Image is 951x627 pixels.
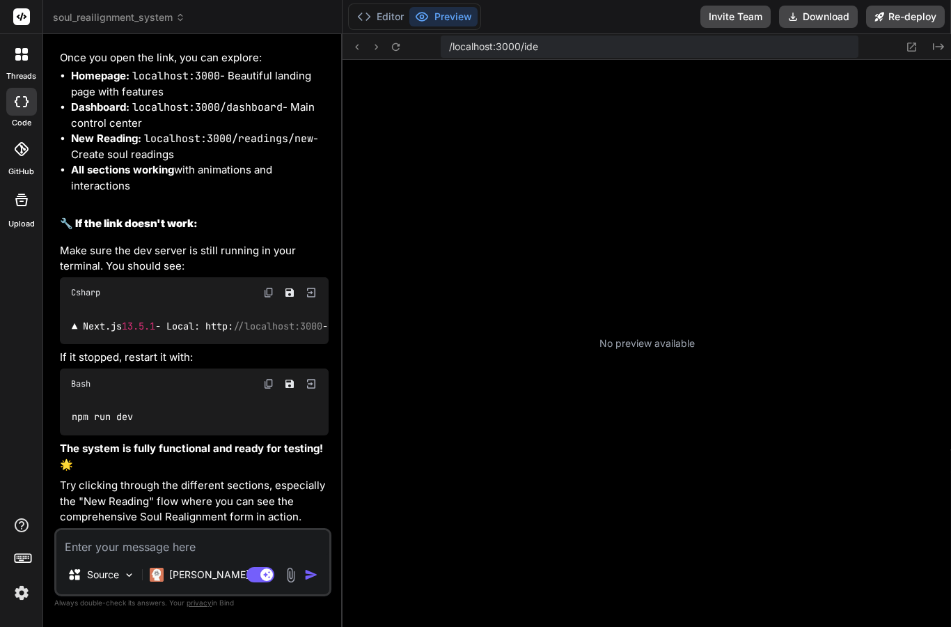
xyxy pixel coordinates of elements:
[12,117,31,129] label: code
[71,378,91,389] span: Bash
[304,568,318,582] img: icon
[866,6,945,28] button: Re-deploy
[71,132,141,145] strong: New Reading:
[87,568,119,582] p: Source
[71,68,329,100] li: - Beautiful landing page with features
[60,442,323,455] strong: The system is fully functional and ready for testing!
[187,598,212,607] span: privacy
[60,217,198,230] strong: 🔧 If the link doesn't work:
[71,410,134,424] code: npm run dev
[305,378,317,390] img: Open in Browser
[409,7,478,26] button: Preview
[144,320,155,332] span: .1
[71,100,129,114] strong: Dashboard:
[122,320,144,332] span: 13.5
[53,10,185,24] span: soul_reailignment_system
[71,131,329,162] li: - Create soul readings
[283,567,299,583] img: attachment
[280,283,299,302] button: Save file
[233,320,322,332] span: //localhost:3000
[71,100,329,131] li: - Main control center
[8,218,35,230] label: Upload
[779,6,858,28] button: Download
[169,568,273,582] p: [PERSON_NAME] 4 S..
[54,596,331,610] p: Always double-check its answers. Your in Bind
[132,100,283,114] code: localhost:3000/dashboard
[150,568,164,582] img: Claude 4 Sonnet
[71,287,100,298] span: Csharp
[144,132,313,146] code: localhost:3000/readings/new
[60,50,329,66] p: Once you open the link, you can explore:
[263,378,274,389] img: copy
[305,286,317,299] img: Open in Browser
[71,69,129,82] strong: Homepage:
[263,287,274,298] img: copy
[60,478,329,525] p: Try clicking through the different sections, especially the "New Reading" flow where you can see ...
[123,569,135,581] img: Pick Models
[280,374,299,394] button: Save file
[352,7,409,26] button: Editor
[10,581,33,605] img: settings
[60,441,329,472] p: 🌟
[700,6,771,28] button: Invite Team
[132,69,220,83] code: localhost:3000
[71,319,530,334] code: ▲ Next.js - Local: http: - ready started server :
[71,162,329,194] li: with animations and interactions
[8,166,34,178] label: GitHub
[60,350,329,366] p: If it stopped, restart it with:
[71,163,174,176] strong: All sections working
[599,336,695,350] p: No preview available
[449,40,538,54] span: /localhost:3000/ide
[6,70,36,82] label: threads
[60,243,329,274] p: Make sure the dev server is still running in your terminal. You should see:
